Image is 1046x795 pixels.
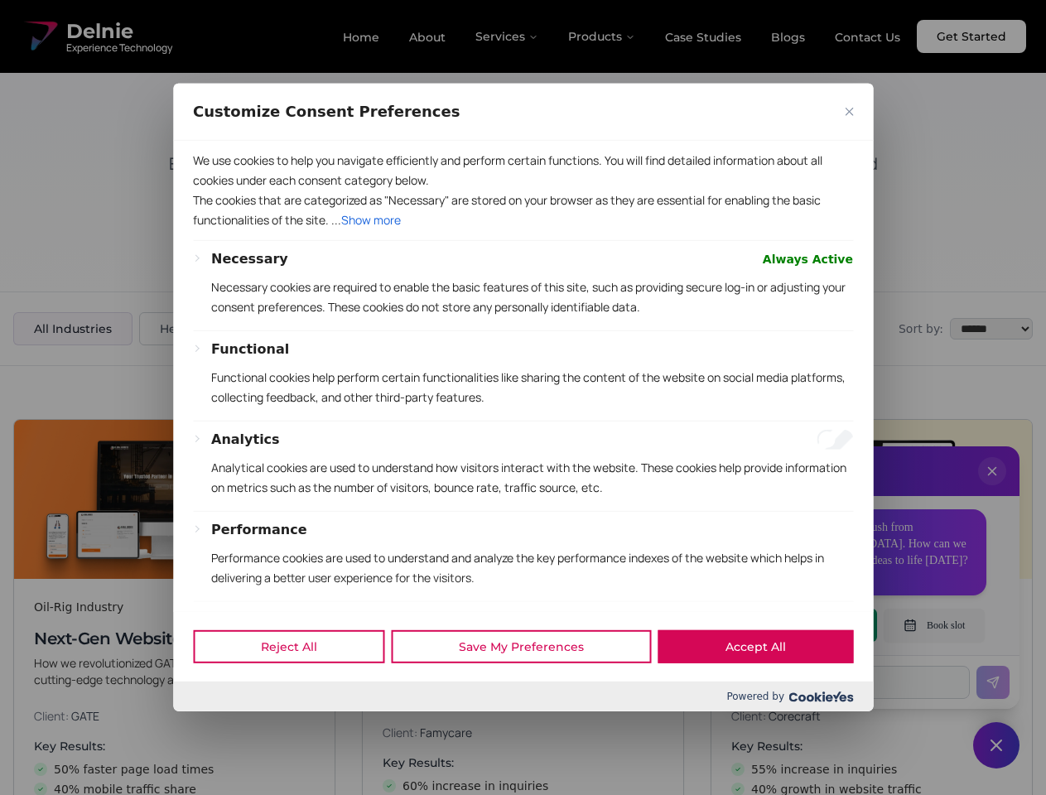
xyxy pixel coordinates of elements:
[763,249,853,269] span: Always Active
[341,210,401,230] button: Show more
[193,102,460,122] span: Customize Consent Preferences
[658,630,853,663] button: Accept All
[193,190,853,230] p: The cookies that are categorized as "Necessary" are stored on your browser as they are essential ...
[211,368,853,407] p: Functional cookies help perform certain functionalities like sharing the content of the website o...
[193,630,384,663] button: Reject All
[211,277,853,317] p: Necessary cookies are required to enable the basic features of this site, such as providing secur...
[211,249,288,269] button: Necessary
[391,630,651,663] button: Save My Preferences
[193,151,853,190] p: We use cookies to help you navigate efficiently and perform certain functions. You will find deta...
[788,691,853,702] img: Cookieyes logo
[211,458,853,498] p: Analytical cookies are used to understand how visitors interact with the website. These cookies h...
[845,108,853,116] img: Close
[173,682,873,711] div: Powered by
[211,520,307,540] button: Performance
[211,430,280,450] button: Analytics
[211,340,289,359] button: Functional
[211,548,853,588] p: Performance cookies are used to understand and analyze the key performance indexes of the website...
[817,430,853,450] input: Enable Analytics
